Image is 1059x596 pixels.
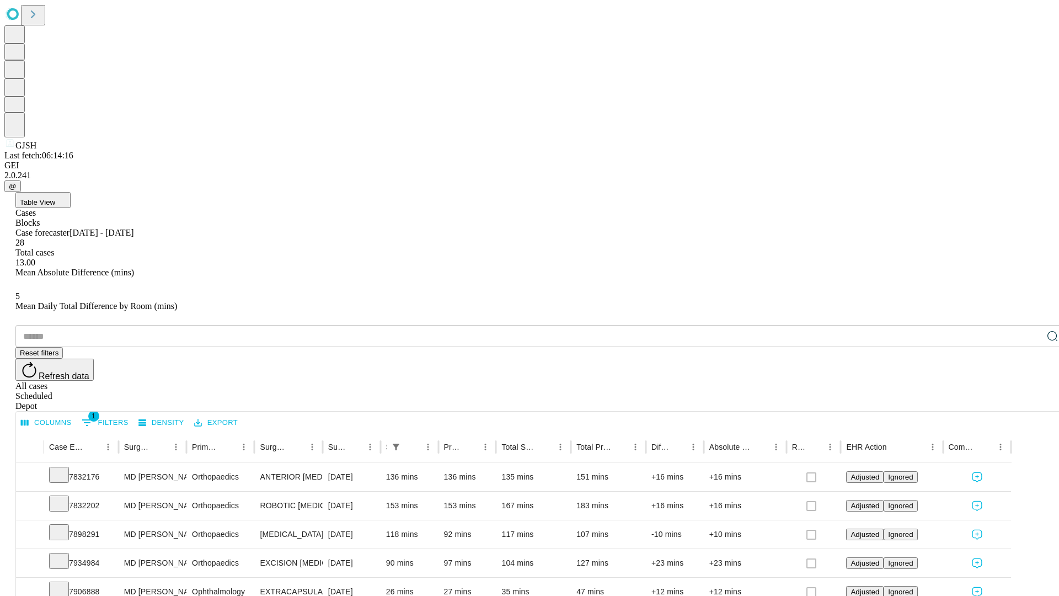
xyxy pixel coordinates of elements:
[124,549,181,577] div: MD [PERSON_NAME] [PERSON_NAME]
[15,258,35,267] span: 13.00
[347,439,362,455] button: Sort
[977,439,993,455] button: Sort
[851,473,879,481] span: Adjusted
[651,463,698,491] div: +16 mins
[153,439,168,455] button: Sort
[192,463,249,491] div: Orthopaedics
[192,492,249,520] div: Orthopaedics
[386,520,433,549] div: 118 mins
[328,443,346,451] div: Surgery Date
[192,443,220,451] div: Primary Service
[49,443,84,451] div: Case Epic Id
[260,463,317,491] div: ANTERIOR [MEDICAL_DATA] TOTAL HIP
[501,520,565,549] div: 117 mins
[576,492,640,520] div: 183 mins
[846,529,884,540] button: Adjusted
[386,492,433,520] div: 153 mins
[576,549,640,577] div: 127 mins
[768,439,784,455] button: Menu
[22,525,38,545] button: Expand
[553,439,568,455] button: Menu
[807,439,822,455] button: Sort
[822,439,838,455] button: Menu
[85,439,100,455] button: Sort
[444,492,491,520] div: 153 mins
[405,439,420,455] button: Sort
[328,463,375,491] div: [DATE]
[328,492,375,520] div: [DATE]
[576,463,640,491] div: 151 mins
[22,554,38,573] button: Expand
[651,443,669,451] div: Difference
[260,443,287,451] div: Surgery Name
[49,492,113,520] div: 7832202
[478,439,493,455] button: Menu
[22,468,38,487] button: Expand
[22,497,38,516] button: Expand
[576,443,611,451] div: Total Predicted Duration
[18,414,74,432] button: Select columns
[501,549,565,577] div: 104 mins
[386,463,433,491] div: 136 mins
[709,463,781,491] div: +16 mins
[462,439,478,455] button: Sort
[888,473,913,481] span: Ignored
[136,414,187,432] button: Density
[260,549,317,577] div: EXCISION [MEDICAL_DATA] WRIST
[884,529,917,540] button: Ignored
[670,439,686,455] button: Sort
[888,530,913,539] span: Ignored
[100,439,116,455] button: Menu
[884,557,917,569] button: Ignored
[651,492,698,520] div: +16 mins
[576,520,640,549] div: 107 mins
[362,439,378,455] button: Menu
[15,238,24,247] span: 28
[386,443,387,451] div: Scheduled In Room Duration
[4,171,1055,180] div: 2.0.241
[949,443,976,451] div: Comments
[15,347,63,359] button: Reset filters
[289,439,304,455] button: Sort
[69,228,133,237] span: [DATE] - [DATE]
[686,439,701,455] button: Menu
[993,439,1008,455] button: Menu
[260,520,317,549] div: [MEDICAL_DATA] MEDIAL AND LATERAL MENISCECTOMY
[444,520,491,549] div: 92 mins
[846,557,884,569] button: Adjusted
[851,559,879,567] span: Adjusted
[192,520,249,549] div: Orthopaedics
[884,471,917,483] button: Ignored
[888,588,913,596] span: Ignored
[925,439,940,455] button: Menu
[191,414,240,432] button: Export
[15,291,20,301] span: 5
[851,502,879,510] span: Adjusted
[386,549,433,577] div: 90 mins
[888,439,903,455] button: Sort
[168,439,184,455] button: Menu
[4,161,1055,171] div: GEI
[20,198,55,206] span: Table View
[15,301,177,311] span: Mean Daily Total Difference by Room (mins)
[420,439,436,455] button: Menu
[15,359,94,381] button: Refresh data
[124,520,181,549] div: MD [PERSON_NAME] [PERSON_NAME]
[15,141,36,150] span: GJSH
[851,530,879,539] span: Adjusted
[846,500,884,512] button: Adjusted
[221,439,236,455] button: Sort
[709,549,781,577] div: +23 mins
[501,492,565,520] div: 167 mins
[651,520,698,549] div: -10 mins
[39,371,89,381] span: Refresh data
[628,439,643,455] button: Menu
[851,588,879,596] span: Adjusted
[4,151,73,160] span: Last fetch: 06:14:16
[15,228,69,237] span: Case forecaster
[15,192,71,208] button: Table View
[651,549,698,577] div: +23 mins
[124,463,181,491] div: MD [PERSON_NAME] [PERSON_NAME]
[753,439,768,455] button: Sort
[236,439,252,455] button: Menu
